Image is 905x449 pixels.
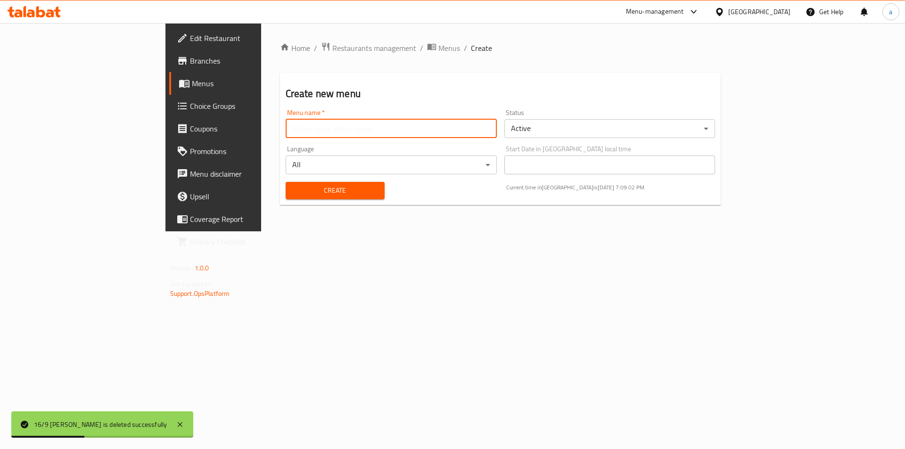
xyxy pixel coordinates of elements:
span: a [889,7,892,17]
span: Coupons [190,123,309,134]
span: Choice Groups [190,100,309,112]
a: Grocery Checklist [169,230,317,253]
span: Upsell [190,191,309,202]
a: Menus [169,72,317,95]
span: Edit Restaurant [190,33,309,44]
li: / [464,42,467,54]
span: Coverage Report [190,213,309,225]
span: Grocery Checklist [190,236,309,247]
span: 1.0.0 [195,262,209,274]
div: All [286,155,497,174]
a: Edit Restaurant [169,27,317,49]
li: / [420,42,423,54]
button: Create [286,182,385,199]
span: Menus [192,78,309,89]
input: Please enter Menu name [286,119,497,138]
div: Menu-management [626,6,684,17]
span: Branches [190,55,309,66]
a: Menus [427,42,460,54]
a: Promotions [169,140,317,163]
a: Coverage Report [169,208,317,230]
div: 16/9 [PERSON_NAME] is deleted successfully [34,419,167,430]
a: Branches [169,49,317,72]
span: Menus [438,42,460,54]
a: Upsell [169,185,317,208]
a: Support.OpsPlatform [170,287,230,300]
span: Get support on: [170,278,214,290]
span: Create [471,42,492,54]
a: Menu disclaimer [169,163,317,185]
div: [GEOGRAPHIC_DATA] [728,7,790,17]
a: Coupons [169,117,317,140]
span: Restaurants management [332,42,416,54]
p: Current time in [GEOGRAPHIC_DATA] is [DATE] 7:09:02 PM [506,183,716,192]
span: Promotions [190,146,309,157]
a: Restaurants management [321,42,416,54]
span: Menu disclaimer [190,168,309,180]
h2: Create new menu [286,87,716,101]
a: Choice Groups [169,95,317,117]
div: Active [504,119,716,138]
span: Version: [170,262,193,274]
span: Create [293,185,377,196]
nav: breadcrumb [280,42,721,54]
